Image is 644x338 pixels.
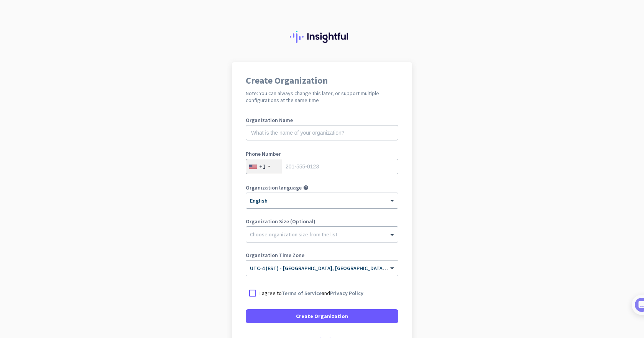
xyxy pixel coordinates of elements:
[259,163,266,170] div: +1
[290,31,354,43] img: Insightful
[246,151,398,157] label: Phone Number
[246,309,398,323] button: Create Organization
[282,290,322,297] a: Terms of Service
[330,290,363,297] a: Privacy Policy
[246,90,398,104] h2: Note: You can always change this later, or support multiple configurations at the same time
[246,117,398,123] label: Organization Name
[260,289,363,297] p: I agree to and
[246,125,398,140] input: What is the name of your organization?
[246,219,398,224] label: Organization Size (Optional)
[246,252,398,258] label: Organization Time Zone
[246,159,398,174] input: 201-555-0123
[303,185,309,190] i: help
[246,76,398,85] h1: Create Organization
[246,185,302,190] label: Organization language
[296,312,348,320] span: Create Organization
